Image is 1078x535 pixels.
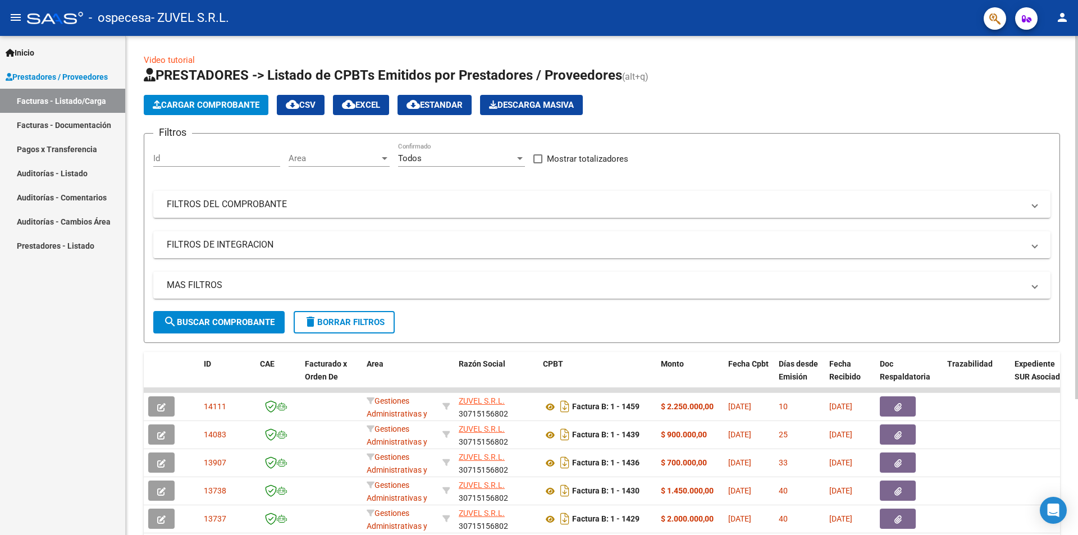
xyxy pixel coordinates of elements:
[204,486,226,495] span: 13738
[367,396,427,431] span: Gestiones Administrativas y Otros
[572,515,640,524] strong: Factura B: 1 - 1429
[829,486,852,495] span: [DATE]
[728,514,751,523] span: [DATE]
[1040,497,1067,524] div: Open Intercom Messenger
[167,198,1024,211] mat-panel-title: FILTROS DEL COMPROBANTE
[558,397,572,415] i: Descargar documento
[661,359,684,368] span: Monto
[459,423,534,446] div: 30715156802
[459,451,534,474] div: 30715156802
[294,311,395,333] button: Borrar Filtros
[558,426,572,443] i: Descargar documento
[144,95,268,115] button: Cargar Comprobante
[779,402,788,411] span: 10
[6,71,108,83] span: Prestadores / Proveedores
[880,359,930,381] span: Doc Respaldatoria
[875,352,943,401] datatable-header-cell: Doc Respaldatoria
[1015,359,1065,381] span: Expediente SUR Asociado
[724,352,774,401] datatable-header-cell: Fecha Cpbt
[153,272,1050,299] mat-expansion-panel-header: MAS FILTROS
[367,359,383,368] span: Area
[572,459,640,468] strong: Factura B: 1 - 1436
[342,100,380,110] span: EXCEL
[661,486,714,495] strong: $ 1.450.000,00
[459,396,505,405] span: ZUVEL S.R.L.
[728,359,769,368] span: Fecha Cpbt
[151,6,229,30] span: - ZUVEL S.R.L.
[661,514,714,523] strong: $ 2.000.000,00
[779,359,818,381] span: Días desde Emisión
[943,352,1010,401] datatable-header-cell: Trazabilidad
[204,359,211,368] span: ID
[333,95,389,115] button: EXCEL
[543,359,563,368] span: CPBT
[89,6,151,30] span: - ospecesa
[367,452,427,487] span: Gestiones Administrativas y Otros
[459,359,505,368] span: Razón Social
[406,100,463,110] span: Estandar
[779,430,788,439] span: 25
[779,514,788,523] span: 40
[153,311,285,333] button: Buscar Comprobante
[398,153,422,163] span: Todos
[199,352,255,401] datatable-header-cell: ID
[947,359,993,368] span: Trazabilidad
[304,315,317,328] mat-icon: delete
[572,431,640,440] strong: Factura B: 1 - 1439
[153,100,259,110] span: Cargar Comprobante
[260,359,275,368] span: CAE
[1010,352,1072,401] datatable-header-cell: Expediente SUR Asociado
[728,402,751,411] span: [DATE]
[367,481,427,515] span: Gestiones Administrativas y Otros
[204,430,226,439] span: 14083
[153,231,1050,258] mat-expansion-panel-header: FILTROS DE INTEGRACION
[728,430,751,439] span: [DATE]
[480,95,583,115] app-download-masive: Descarga masiva de comprobantes (adjuntos)
[204,514,226,523] span: 13737
[779,486,788,495] span: 40
[9,11,22,24] mat-icon: menu
[459,481,505,490] span: ZUVEL S.R.L.
[6,47,34,59] span: Inicio
[728,458,751,467] span: [DATE]
[289,153,380,163] span: Area
[304,317,385,327] span: Borrar Filtros
[459,424,505,433] span: ZUVEL S.R.L.
[558,510,572,528] i: Descargar documento
[305,359,347,381] span: Facturado x Orden De
[829,402,852,411] span: [DATE]
[342,98,355,111] mat-icon: cloud_download
[367,424,427,459] span: Gestiones Administrativas y Otros
[774,352,825,401] datatable-header-cell: Días desde Emisión
[163,315,177,328] mat-icon: search
[572,487,640,496] strong: Factura B: 1 - 1430
[153,191,1050,218] mat-expansion-panel-header: FILTROS DEL COMPROBANTE
[1056,11,1069,24] mat-icon: person
[459,452,505,461] span: ZUVEL S.R.L.
[167,239,1024,251] mat-panel-title: FILTROS DE INTEGRACION
[489,100,574,110] span: Descarga Masiva
[547,152,628,166] span: Mostrar totalizadores
[656,352,724,401] datatable-header-cell: Monto
[538,352,656,401] datatable-header-cell: CPBT
[153,125,192,140] h3: Filtros
[459,479,534,502] div: 30715156802
[144,55,195,65] a: Video tutorial
[558,454,572,472] i: Descargar documento
[480,95,583,115] button: Descarga Masiva
[398,95,472,115] button: Estandar
[661,402,714,411] strong: $ 2.250.000,00
[454,352,538,401] datatable-header-cell: Razón Social
[825,352,875,401] datatable-header-cell: Fecha Recibido
[459,395,534,418] div: 30715156802
[558,482,572,500] i: Descargar documento
[829,359,861,381] span: Fecha Recibido
[362,352,438,401] datatable-header-cell: Area
[779,458,788,467] span: 33
[728,486,751,495] span: [DATE]
[204,402,226,411] span: 14111
[286,98,299,111] mat-icon: cloud_download
[459,507,534,531] div: 30715156802
[167,279,1024,291] mat-panel-title: MAS FILTROS
[163,317,275,327] span: Buscar Comprobante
